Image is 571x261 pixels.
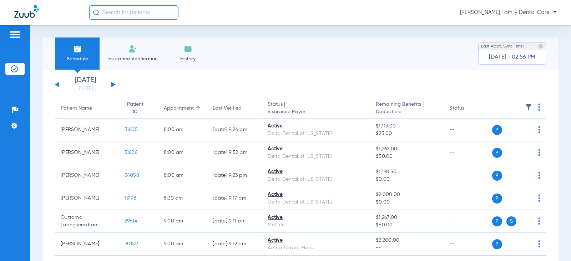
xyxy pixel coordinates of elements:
span: P [492,171,502,181]
span: Deductible [376,108,438,116]
td: [DATE] 9:11 PM [207,210,262,233]
th: Status | [262,99,370,119]
div: Delta Dental of [US_STATE] [268,153,364,160]
span: History [171,55,205,62]
span: P [492,125,502,135]
img: group-dot-blue.svg [538,195,540,202]
div: Patient Name [61,105,113,112]
div: Active [268,168,364,176]
span: 31605 [125,127,138,132]
td: 8:00 AM [158,164,207,187]
div: MetLife [268,221,364,229]
span: 31606 [125,150,137,155]
td: [DATE] 9:23 PM [207,164,262,187]
img: Schedule [73,45,82,53]
td: [DATE] 9:52 PM [207,141,262,164]
img: Manual Insurance Verification [128,45,137,53]
img: History [184,45,192,53]
img: group-dot-blue.svg [538,217,540,225]
span: 13198 [125,196,136,201]
span: Last Appt. Sync Time: [481,43,524,50]
div: Appointment [164,105,194,112]
td: 8:00 AM [158,119,207,141]
img: group-dot-blue.svg [538,149,540,156]
span: $0.00 [376,176,438,183]
td: Outtama Luangsomkham [55,210,119,233]
span: $2,000.00 [376,191,438,199]
input: Search for patients [89,5,178,20]
div: Active [268,237,364,244]
span: $2,200.00 [376,237,438,244]
div: Delta Dental of [US_STATE] [268,176,364,183]
span: P [492,194,502,204]
div: Last Verified [213,105,256,112]
td: -- [444,187,492,210]
td: [PERSON_NAME] [55,233,119,256]
div: Delta Dental of [US_STATE] [268,130,364,137]
a: [DATE] [64,85,107,92]
img: filter.svg [525,104,532,111]
span: $50.00 [376,221,438,229]
span: 30159 [125,241,138,246]
img: group-dot-blue.svg [538,126,540,133]
th: Remaining Benefits | [370,99,444,119]
span: 34058 [125,173,139,178]
img: hamburger-icon [9,30,21,39]
span: 29514 [125,219,137,224]
img: Zuub Logo [14,5,39,18]
td: -- [444,141,492,164]
span: P [492,148,502,158]
td: -- [444,164,492,187]
th: Status [444,99,492,119]
span: $0.00 [376,199,438,206]
div: Delta Dental of [US_STATE] [268,199,364,206]
span: $50.00 [376,153,438,160]
div: Patient ID [125,101,152,116]
td: -- [444,119,492,141]
td: [DATE] 9:17 PM [207,187,262,210]
td: [PERSON_NAME] [55,187,119,210]
div: Patient Name [61,105,92,112]
li: [DATE] [64,77,107,92]
span: Insurance Verification [105,55,160,62]
span: P [492,216,502,226]
div: Active [268,145,364,153]
img: group-dot-blue.svg [538,172,540,179]
div: Appointment [164,105,202,112]
span: $1,267.00 [376,214,438,221]
span: [PERSON_NAME] Family Dental Care [460,9,557,16]
td: [DATE] 9:24 PM [207,119,262,141]
td: [DATE] 9:12 PM [207,233,262,256]
span: $1,198.50 [376,168,438,176]
img: group-dot-blue.svg [538,240,540,247]
td: -- [444,210,492,233]
span: S [506,216,516,226]
td: 9:00 AM [158,210,207,233]
div: Active [268,191,364,199]
div: Last Verified [213,105,242,112]
td: [PERSON_NAME] [55,119,119,141]
div: Active [268,214,364,221]
div: Aetna Dental Plans [268,244,364,252]
span: $25.00 [376,130,438,137]
span: $1,113.00 [376,122,438,130]
span: Schedule [60,55,94,62]
div: Active [268,122,364,130]
td: 8:00 AM [158,141,207,164]
div: Patient ID [125,101,146,116]
img: Search Icon [93,9,99,16]
span: $1,262.00 [376,145,438,153]
span: P [492,239,502,249]
td: 9:00 AM [158,233,207,256]
td: 8:30 AM [158,187,207,210]
img: last sync help info [538,44,543,49]
td: -- [444,233,492,256]
span: [DATE] - 02:56 PM [489,54,535,61]
td: [PERSON_NAME] [55,164,119,187]
span: -- [376,244,438,252]
td: [PERSON_NAME] [55,141,119,164]
span: Insurance Payer [268,108,364,116]
img: group-dot-blue.svg [538,104,540,111]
